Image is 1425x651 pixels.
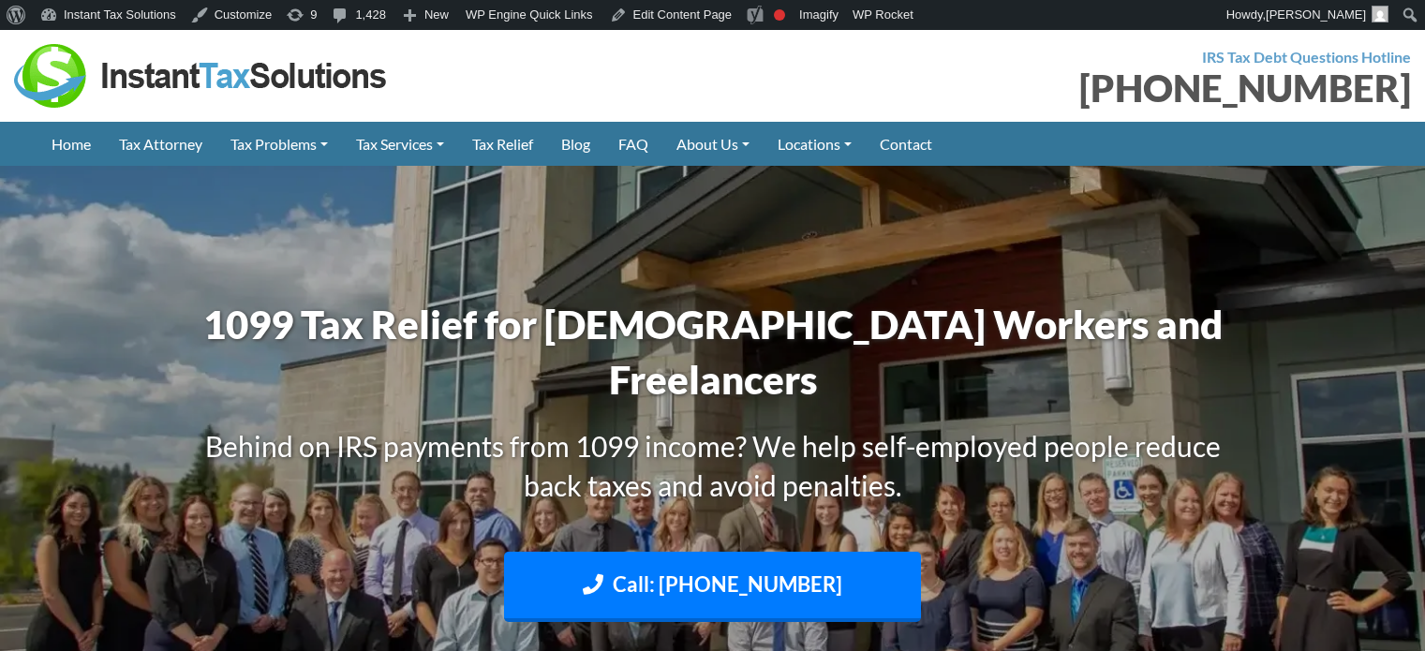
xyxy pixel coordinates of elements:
h1: 1099 Tax Relief for [DEMOGRAPHIC_DATA] Workers and Freelancers [193,297,1233,407]
strong: IRS Tax Debt Questions Hotline [1202,48,1411,66]
div: Focus keyphrase not set [774,9,785,21]
a: Instant Tax Solutions Logo [14,65,389,82]
a: Contact [866,122,946,166]
h3: Behind on IRS payments from 1099 income? We help self-employed people reduce back taxes and avoid... [193,426,1233,505]
a: About Us [662,122,764,166]
a: Tax Problems [216,122,342,166]
div: [PHONE_NUMBER] [727,69,1412,107]
a: Locations [764,122,866,166]
span: [PERSON_NAME] [1266,7,1366,22]
img: Instant Tax Solutions Logo [14,44,389,108]
a: Tax Services [342,122,458,166]
a: FAQ [604,122,662,166]
a: Call: [PHONE_NUMBER] [504,552,921,622]
a: Home [37,122,105,166]
a: Blog [547,122,604,166]
a: Tax Attorney [105,122,216,166]
a: Tax Relief [458,122,547,166]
